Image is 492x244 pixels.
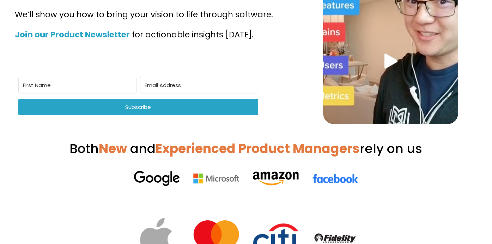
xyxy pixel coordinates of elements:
[99,140,127,158] strong: New
[18,99,258,115] button: Subscribe
[15,29,130,40] strong: Join our Product Newsletter
[130,140,156,158] span: and
[140,77,258,93] input: Email Address
[156,140,360,158] strong: Experienced Product Managers
[15,140,477,157] h3: Both rely on us
[18,77,136,93] input: First Name
[15,7,285,22] p: We’ll show you how to bring your vision to life through software.
[132,29,254,40] span: for actionable insights [DATE].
